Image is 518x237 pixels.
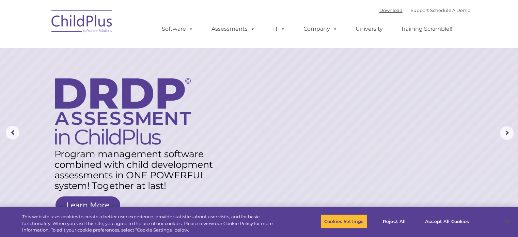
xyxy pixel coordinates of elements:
span: Last name [95,45,115,50]
a: IT [266,22,292,36]
img: ChildPlus by Procare Solutions [48,5,116,40]
a: Support [411,8,429,13]
a: Schedule A Demo [430,8,470,13]
span: Phone number [95,73,124,78]
a: Training Scramble!! [394,22,459,36]
button: Accept All Cookies [421,214,473,228]
button: Close [500,214,515,229]
font: | [379,8,470,13]
a: Company [297,22,344,36]
a: Learn More [56,196,120,214]
a: Download [379,8,403,13]
button: Reject All [373,214,415,228]
a: Software [155,22,200,36]
div: This website uses cookies to create a better user experience, provide statistics about user visit... [22,213,285,234]
rs-layer: Program management software combined with child development assessments in ONE POWERFUL system! T... [54,149,220,191]
a: University [349,22,390,36]
img: DRDP Assessment in ChildPlus [55,78,191,145]
button: Cookies Settings [320,214,367,228]
a: Assessments [205,22,262,36]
